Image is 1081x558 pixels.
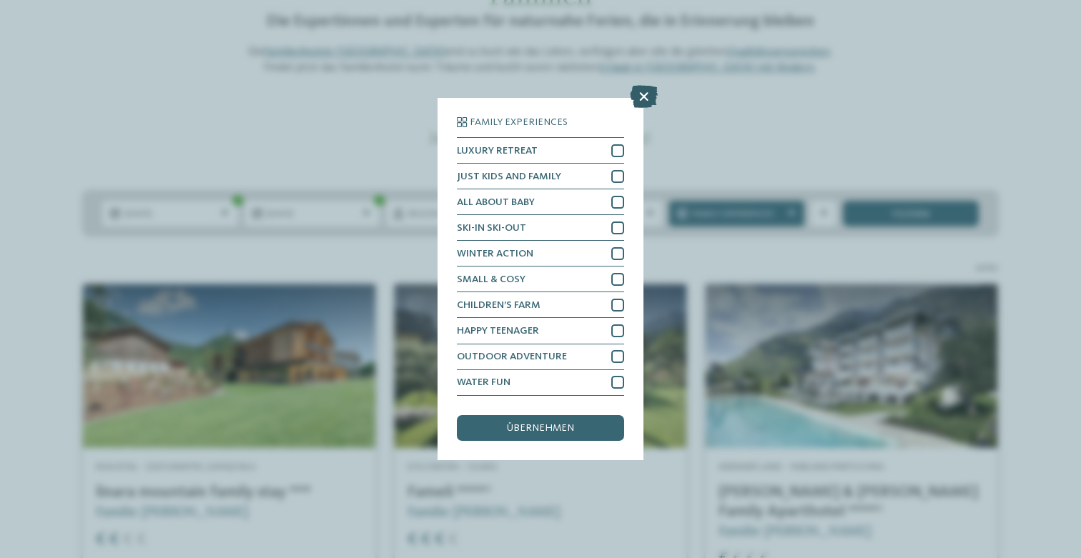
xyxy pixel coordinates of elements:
span: SMALL & COSY [457,274,525,284]
span: WATER FUN [457,377,510,387]
span: übernehmen [507,423,574,433]
span: HAPPY TEENAGER [457,326,539,336]
span: ALL ABOUT BABY [457,197,535,207]
span: JUST KIDS AND FAMILY [457,171,561,181]
span: WINTER ACTION [457,249,533,259]
span: SKI-IN SKI-OUT [457,223,526,233]
span: OUTDOOR ADVENTURE [457,352,567,362]
span: LUXURY RETREAT [457,146,538,156]
span: CHILDREN’S FARM [457,300,540,310]
span: Family Experiences [470,117,568,127]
